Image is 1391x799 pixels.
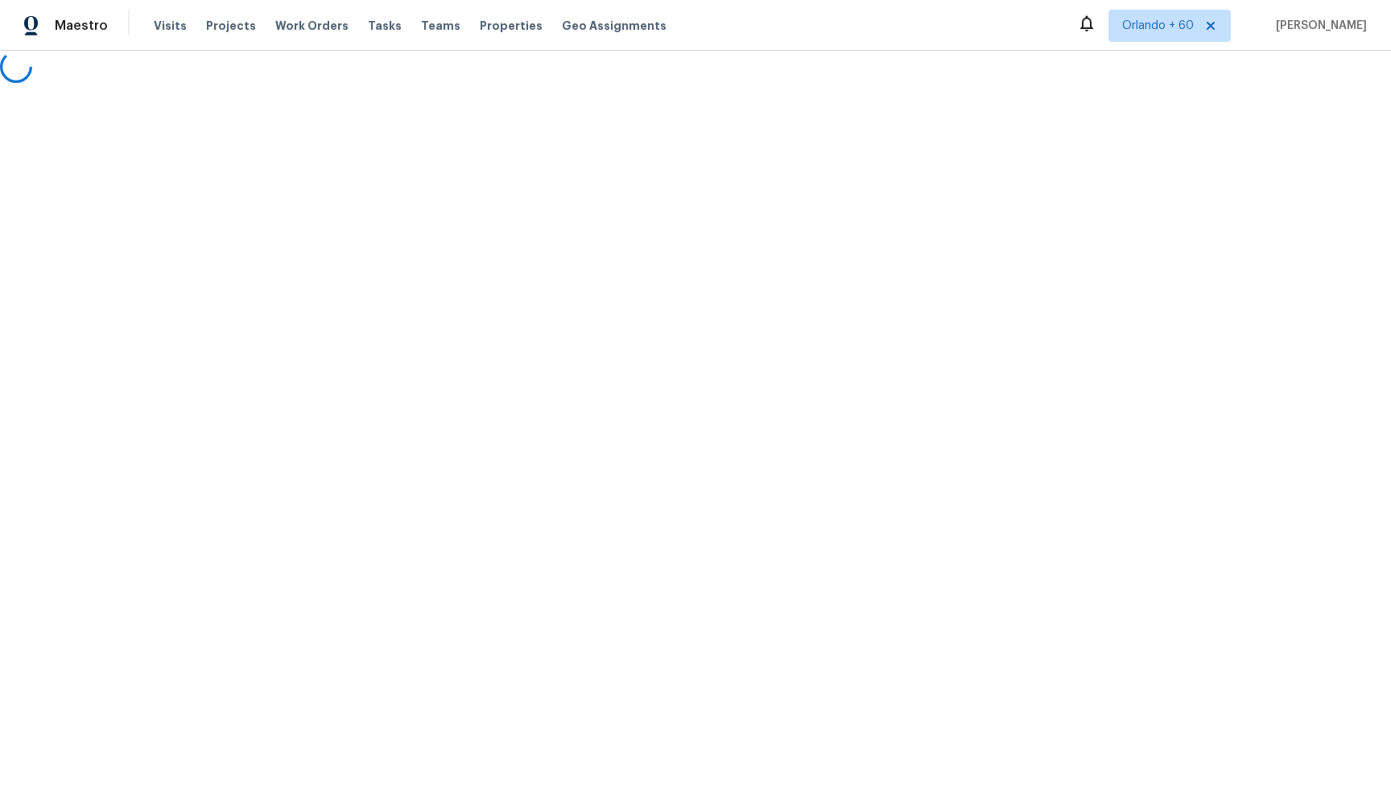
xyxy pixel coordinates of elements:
span: Geo Assignments [562,18,667,34]
span: Visits [154,18,187,34]
span: Projects [206,18,256,34]
span: Work Orders [275,18,349,34]
span: Orlando + 60 [1122,18,1194,34]
span: Tasks [368,20,402,31]
span: Maestro [55,18,108,34]
span: Teams [421,18,460,34]
span: Properties [480,18,543,34]
span: [PERSON_NAME] [1269,18,1367,34]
